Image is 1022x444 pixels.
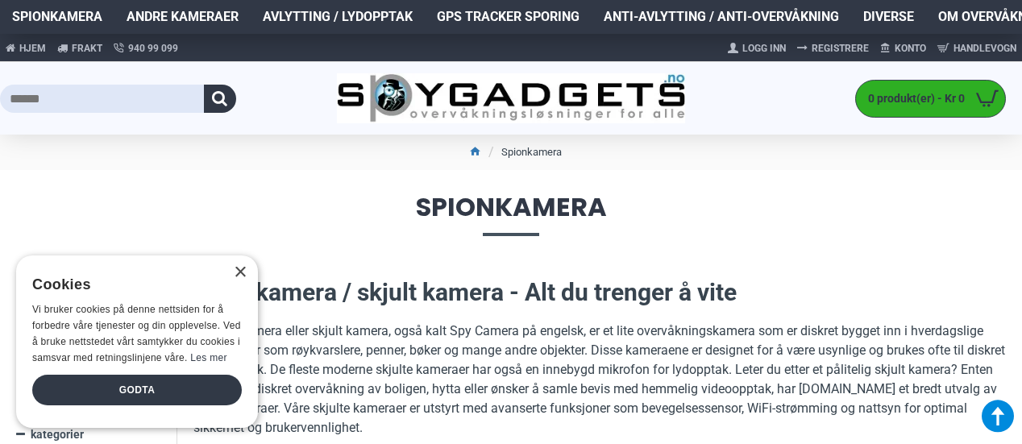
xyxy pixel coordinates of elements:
[337,73,684,123] img: SpyGadgets.no
[791,35,875,61] a: Registrere
[32,268,231,302] div: Cookies
[263,7,413,27] span: Avlytting / Lydopptak
[32,375,242,405] div: Godta
[856,90,969,107] span: 0 produkt(er) - Kr 0
[234,267,246,279] div: Close
[437,7,580,27] span: GPS Tracker Sporing
[856,81,1005,117] a: 0 produkt(er) - Kr 0
[128,41,178,56] span: 940 99 099
[875,35,932,61] a: Konto
[193,276,1006,309] h2: Spionkamera / skjult kamera - Alt du trenger å vite
[32,304,241,363] span: Vi bruker cookies på denne nettsiden for å forbedre våre tjenester og din opplevelse. Ved å bruke...
[72,41,102,56] span: Frakt
[52,34,108,62] a: Frakt
[604,7,839,27] span: Anti-avlytting / Anti-overvåkning
[863,7,914,27] span: Diverse
[953,41,1016,56] span: Handlevogn
[193,322,1006,438] p: Et spionkamera eller skjult kamera, også kalt Spy Camera på engelsk, er et lite overvåkningskamer...
[742,41,786,56] span: Logg Inn
[722,35,791,61] a: Logg Inn
[190,352,226,363] a: Les mer, opens a new window
[895,41,926,56] span: Konto
[12,7,102,27] span: Spionkamera
[127,7,239,27] span: Andre kameraer
[16,194,1006,235] span: Spionkamera
[932,35,1022,61] a: Handlevogn
[812,41,869,56] span: Registrere
[19,41,46,56] span: Hjem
